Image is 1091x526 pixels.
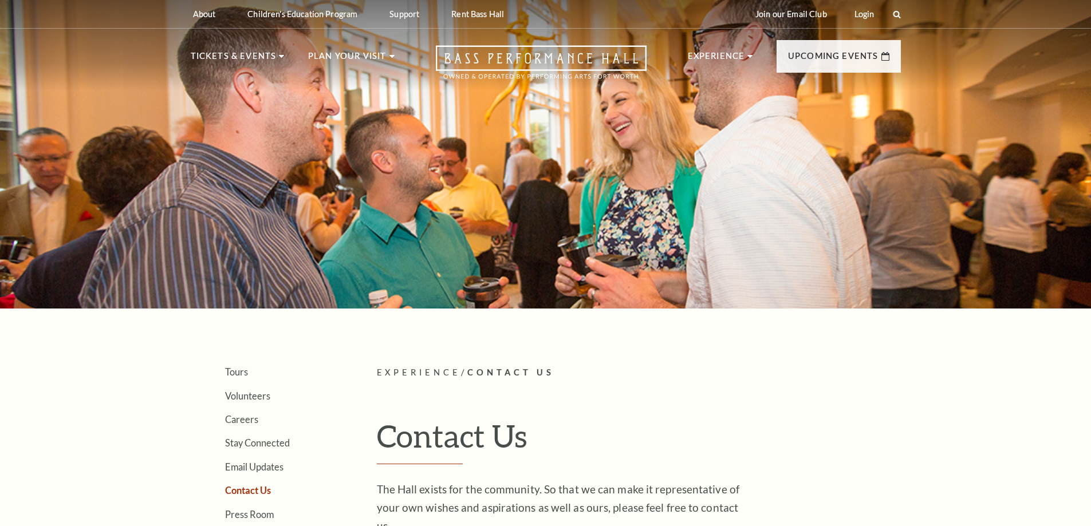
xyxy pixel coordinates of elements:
[193,9,216,19] p: About
[225,509,274,520] a: Press Room
[389,9,419,19] p: Support
[467,367,554,377] span: Contact Us
[788,49,879,70] p: Upcoming Events
[688,49,745,70] p: Experience
[225,390,270,401] a: Volunteers
[377,366,901,380] p: /
[191,49,277,70] p: Tickets & Events
[225,461,283,472] a: Email Updates
[225,414,258,425] a: Careers
[225,437,290,448] a: Stay Connected
[377,367,462,377] span: Experience
[225,485,271,496] a: Contact Us
[247,9,357,19] p: Children's Education Program
[377,417,901,464] h1: Contact Us
[225,366,248,377] a: Tours
[451,9,504,19] p: Rent Bass Hall
[308,49,387,70] p: Plan Your Visit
